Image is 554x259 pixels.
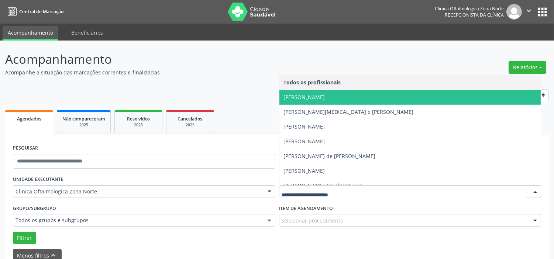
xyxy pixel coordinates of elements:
[284,153,376,160] span: [PERSON_NAME] de [PERSON_NAME]
[522,4,536,20] button: 
[445,12,504,18] span: Recepcionista da clínica
[16,217,260,224] span: Todos os grupos e subgrupos
[284,108,414,115] span: [PERSON_NAME][MEDICAL_DATA] e [PERSON_NAME]
[282,217,344,224] span: Selecionar procedimento
[172,122,209,128] div: 2025
[127,116,150,122] span: Resolvidos
[16,188,260,195] span: Clinica Oftalmologica Zona Norte
[19,8,63,15] span: Central de Marcação
[525,7,533,15] i: 
[284,94,325,101] span: [PERSON_NAME]
[506,4,522,20] img: img
[536,6,549,18] button: apps
[3,26,58,41] a: Acompanhamento
[62,116,105,122] span: Não compareceram
[17,116,41,122] span: Agendados
[62,122,105,128] div: 2025
[284,167,325,174] span: [PERSON_NAME]
[13,174,63,185] label: UNIDADE EXECUTANTE
[284,79,341,86] span: Todos os profissionais
[435,6,504,12] div: Clinica Oftalmologica Zona Norte
[120,122,157,128] div: 2025
[284,138,325,145] span: [PERSON_NAME]
[284,123,325,130] span: [PERSON_NAME]
[284,182,363,189] span: [PERSON_NAME] Cavalcanti Lira
[5,6,63,18] a: Central de Marcação
[178,116,203,122] span: Cancelados
[509,61,546,74] button: Relatórios
[5,50,386,69] p: Acompanhamento
[13,203,56,214] label: Grupo/Subgrupo
[13,232,36,244] button: Filtrar
[13,143,38,154] label: PESQUISAR
[279,203,333,214] label: Item de agendamento
[5,69,386,76] p: Acompanhe a situação das marcações correntes e finalizadas
[66,26,108,39] a: Beneficiários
